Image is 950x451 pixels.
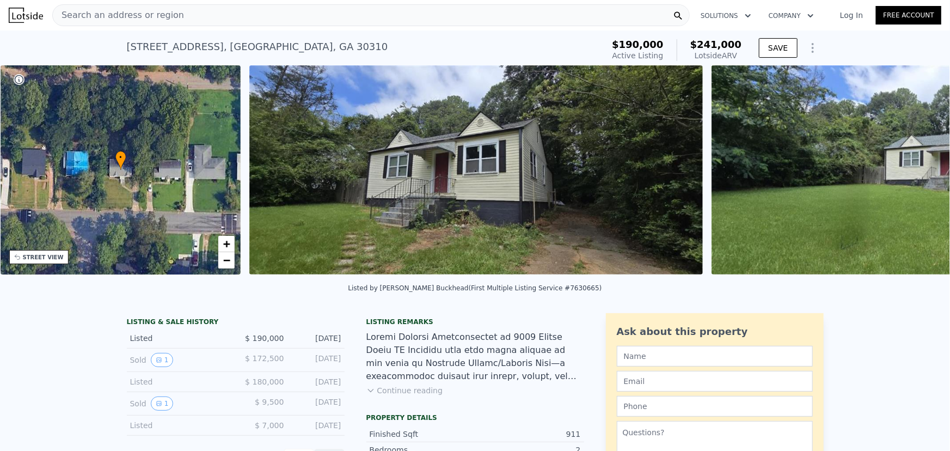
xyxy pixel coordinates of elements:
img: Lotside [9,8,43,23]
span: $ 9,500 [255,398,284,406]
span: $ 190,000 [245,334,284,343]
div: Finished Sqft [370,429,475,440]
span: $241,000 [690,39,742,50]
div: Listed [130,376,227,387]
button: Solutions [692,6,760,26]
span: $ 172,500 [245,354,284,363]
div: [DATE] [293,397,341,411]
img: Sale: 167426058 Parcel: 13323622 [249,65,703,275]
div: Listed by [PERSON_NAME] Buckhead (First Multiple Listing Service #7630665) [348,284,602,292]
a: Log In [827,10,876,21]
input: Phone [617,396,813,417]
button: View historical data [151,397,174,411]
div: [DATE] [293,333,341,344]
div: Ask about this property [617,324,813,339]
span: − [223,253,230,267]
span: + [223,237,230,251]
div: [DATE] [293,420,341,431]
a: Free Account [876,6,941,25]
div: Listed [130,333,227,344]
input: Name [617,346,813,367]
div: Listed [130,420,227,431]
a: Zoom out [218,252,235,269]
span: • [115,153,126,162]
input: Email [617,371,813,392]
div: Loremi Dolorsi Ametconsectet ad 9009 Elitse Doeiu TE Incididu utla etdo magna aliquae ad min veni... [366,331,584,383]
span: Search an address or region [53,9,184,22]
div: Sold [130,397,227,411]
span: $ 180,000 [245,377,284,386]
span: $ 7,000 [255,421,284,430]
div: Lotside ARV [690,50,742,61]
span: $190,000 [612,39,664,50]
div: Property details [366,413,584,422]
div: STREET VIEW [23,253,64,261]
div: Listing remarks [366,318,584,326]
div: Sold [130,353,227,367]
button: SAVE [759,38,797,58]
div: [DATE] [293,376,341,387]
div: • [115,151,126,170]
div: LISTING & SALE HISTORY [127,318,345,328]
button: Show Options [802,37,824,59]
button: View historical data [151,353,174,367]
div: [DATE] [293,353,341,367]
button: Continue reading [366,385,443,396]
span: Active Listing [612,51,664,60]
button: Company [760,6,823,26]
div: 911 [475,429,581,440]
a: Zoom in [218,236,235,252]
div: [STREET_ADDRESS] , [GEOGRAPHIC_DATA] , GA 30310 [127,39,388,54]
